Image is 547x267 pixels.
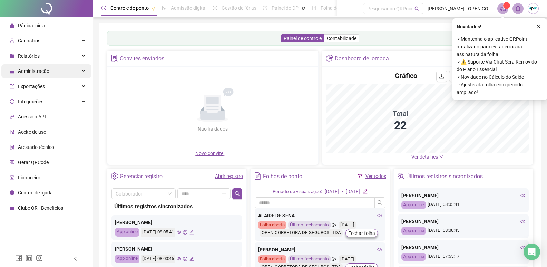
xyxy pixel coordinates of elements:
a: Abrir registro [215,173,243,179]
span: ellipsis [349,6,353,10]
span: user-add [10,38,14,43]
span: Novo convite [195,151,230,156]
span: search [377,200,383,206]
div: [DATE] [339,255,356,263]
h4: Gráfico [395,71,417,80]
div: OPEN CORRETORA DE SEGUROS LTDA [260,229,343,237]
sup: 1 [503,2,510,9]
div: Folha aberta [258,255,286,263]
span: clock-circle [101,6,106,10]
span: Financeiro [18,175,40,180]
div: Dashboard de jornada [335,53,389,65]
div: Período de visualização: [273,188,322,196]
span: eye [520,219,525,224]
div: App online [115,255,139,263]
span: audit [10,130,14,134]
span: ⚬ Ajustes da folha com período ampliado! [457,81,543,96]
span: Página inicial [18,23,46,28]
span: lock [10,69,14,74]
div: Último fechamento [288,255,331,263]
div: - [342,188,343,196]
span: file-done [162,6,167,10]
span: api [10,114,14,119]
span: pie-chart [326,55,333,62]
span: Central de ajuda [18,190,53,196]
span: pushpin [301,6,305,10]
span: filter [358,174,363,179]
span: Exportações [18,84,45,89]
span: dashboard [263,6,267,10]
span: eye [377,213,382,218]
div: [DATE] 07:55:17 [401,253,525,261]
div: [DATE] 08:00:45 [141,255,175,263]
span: ⚬ ⚠️ Suporte Via Chat Será Removido do Plano Essencial [457,58,543,73]
div: Último fechamento [288,221,331,229]
div: Open Intercom Messenger [524,244,540,260]
span: sync [10,99,14,104]
div: [DATE] 08:05:41 [141,228,175,237]
div: [PERSON_NAME] [401,192,525,199]
div: App online [115,228,139,237]
div: [PERSON_NAME] [115,245,239,253]
div: [DATE] [325,188,339,196]
span: Acesso à API [18,114,46,120]
span: send [332,255,337,263]
div: ALAIDE DE SENA [258,212,382,219]
div: Folha aberta [258,221,286,229]
div: [PERSON_NAME] [115,219,239,226]
span: left [73,256,78,261]
span: Administração [18,68,49,74]
span: sun [213,6,217,10]
span: Clube QR - Beneficios [18,205,63,211]
span: ⚬ Mantenha o aplicativo QRPoint atualizado para evitar erros na assinatura da folha! [457,35,543,58]
span: eye [520,193,525,198]
span: [PERSON_NAME] - OPEN CORRETORA DE SEGUROS [428,5,493,12]
span: close [536,24,541,29]
span: solution [111,55,118,62]
span: eye [177,230,181,235]
div: Gerenciar registro [120,171,163,182]
img: 90145 [528,3,538,14]
span: Contabilidade [327,36,356,41]
div: [PERSON_NAME] [258,246,382,254]
a: Ver detalhes down [411,154,444,160]
div: [DATE] [339,221,356,229]
span: Controle de ponto [110,5,149,11]
span: home [10,23,14,28]
button: Fechar folha [345,229,378,237]
div: App online [401,253,426,261]
span: down [439,154,444,159]
span: Painel de controle [284,36,322,41]
span: eye [377,247,382,252]
span: qrcode [10,160,14,165]
div: Últimos registros sincronizados [406,171,483,182]
span: facebook [15,255,22,261]
span: plus [224,150,230,156]
span: global [183,257,187,261]
span: search [414,6,420,11]
span: export [10,84,14,89]
span: edit [189,230,194,235]
span: gift [10,206,14,210]
span: download [439,74,445,79]
div: Folhas de ponto [263,171,302,182]
span: Folha de pagamento [321,5,365,11]
span: instagram [36,255,43,261]
span: send [332,221,337,229]
div: Últimos registros sincronizados [114,202,240,211]
span: Atestado técnico [18,144,54,150]
span: ⚬ Novidade no Cálculo do Saldo! [457,73,543,81]
span: info-circle [10,190,14,195]
span: Ver detalhes [411,154,438,160]
div: [PERSON_NAME] [401,218,525,225]
span: book [312,6,316,10]
span: global [183,230,187,235]
span: Relatórios [18,53,40,59]
div: Convites enviados [120,53,164,65]
span: Integrações [18,99,43,104]
span: 1 [506,3,508,8]
a: Ver todos [365,173,386,179]
span: file-text [254,172,261,180]
span: edit [363,189,367,193]
span: reload [452,74,457,79]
